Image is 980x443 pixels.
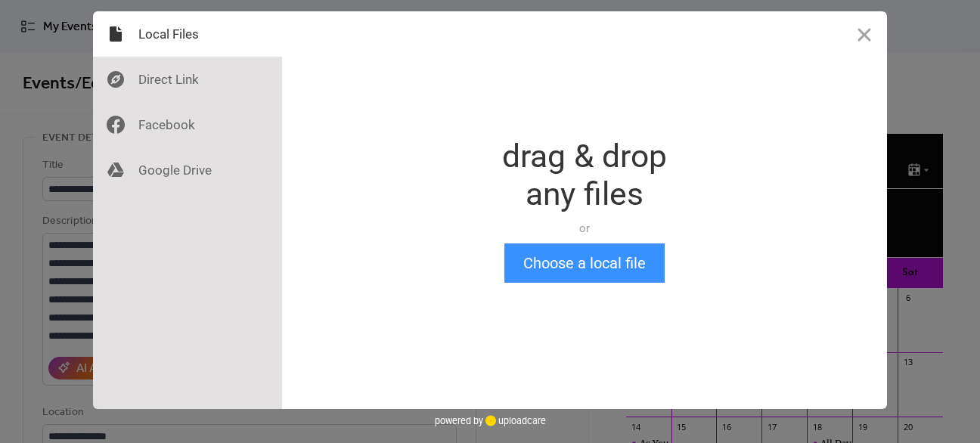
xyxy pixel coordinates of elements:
[93,102,282,147] div: Facebook
[504,243,665,283] button: Choose a local file
[502,138,667,213] div: drag & drop any files
[435,409,546,432] div: powered by
[842,11,887,57] button: Close
[93,57,282,102] div: Direct Link
[483,415,546,426] a: uploadcare
[93,11,282,57] div: Local Files
[502,221,667,236] div: or
[93,147,282,193] div: Google Drive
